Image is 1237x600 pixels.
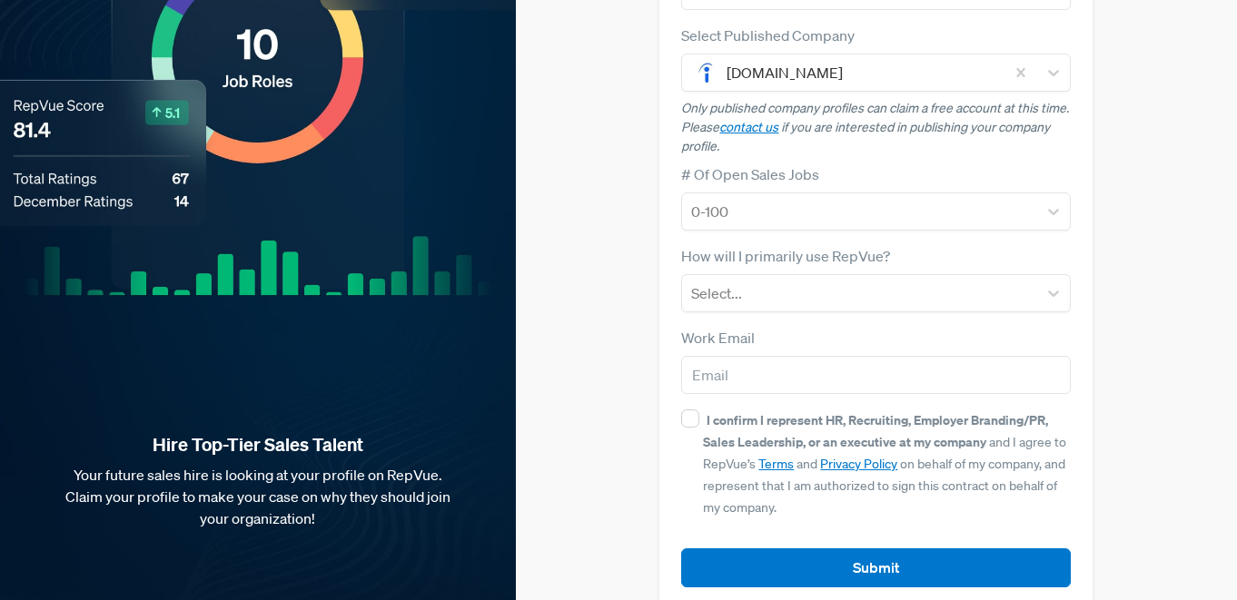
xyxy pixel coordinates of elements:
[703,412,1066,516] span: and I agree to RepVue’s and on behalf of my company, and represent that I am authorized to sign t...
[681,356,1071,394] input: Email
[681,99,1071,156] p: Only published company profiles can claim a free account at this time. Please if you are interest...
[29,464,487,529] p: Your future sales hire is looking at your profile on RepVue. Claim your profile to make your case...
[681,327,755,349] label: Work Email
[681,163,819,185] label: # Of Open Sales Jobs
[29,433,487,457] strong: Hire Top-Tier Sales Talent
[820,456,897,472] a: Privacy Policy
[681,25,855,46] label: Select Published Company
[719,119,778,135] a: contact us
[758,456,794,472] a: Terms
[681,245,890,267] label: How will I primarily use RepVue?
[681,548,1071,587] button: Submit
[696,62,717,84] img: Indeed.com
[703,411,1048,450] strong: I confirm I represent HR, Recruiting, Employer Branding/PR, Sales Leadership, or an executive at ...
